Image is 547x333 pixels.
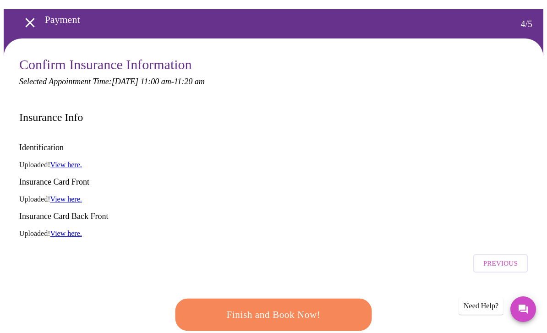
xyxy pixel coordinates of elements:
[175,299,372,331] button: Finish and Book Now!
[50,229,82,237] a: View here.
[510,296,536,322] button: Messages
[16,9,44,36] button: open drawer
[189,306,358,323] span: Finish and Book Now!
[19,57,528,72] h3: Confirm Insurance Information
[19,143,528,153] h3: Identification
[45,14,484,26] h3: Payment
[19,77,205,86] em: Selected Appointment Time: [DATE] 11:00 am - 11:20 am
[19,161,528,169] p: Uploaded!
[19,212,528,221] h3: Insurance Card Back Front
[483,257,518,269] span: Previous
[19,177,528,187] h3: Insurance Card Front
[520,19,532,29] h3: 4 / 5
[19,111,83,124] h3: Insurance Info
[50,195,82,203] a: View here.
[459,297,503,315] div: Need Help?
[19,195,528,203] p: Uploaded!
[19,229,528,238] p: Uploaded!
[50,161,82,169] a: View here.
[473,254,528,273] button: Previous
